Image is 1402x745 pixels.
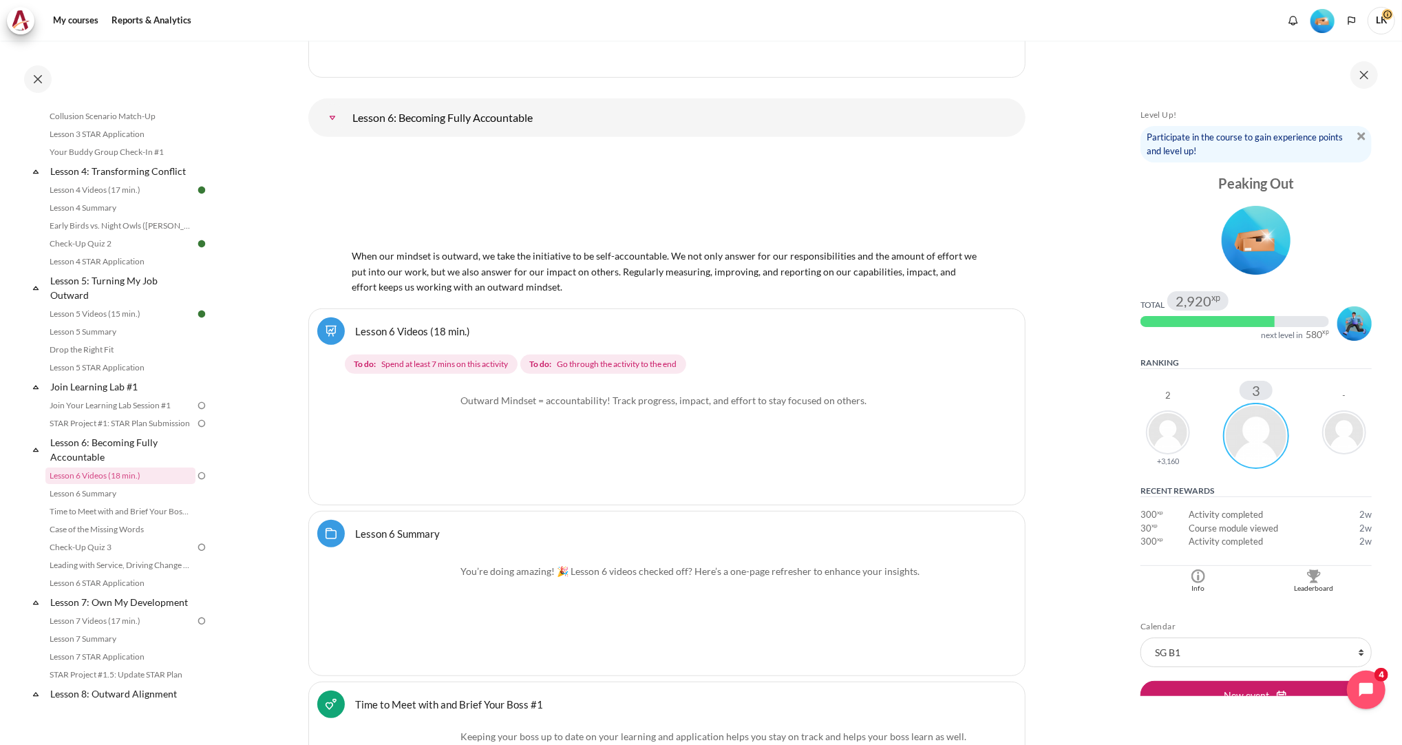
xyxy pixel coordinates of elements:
[1357,132,1366,140] img: Dismiss notice
[1140,535,1157,549] span: 300
[29,687,43,701] span: Collapse
[45,126,195,143] a: Lesson 3 STAR Application
[1211,295,1220,300] span: xp
[45,397,195,414] a: Join Your Learning Lab Session #1
[1310,9,1335,33] img: Level #2
[1240,381,1273,400] div: 3
[1176,294,1211,308] span: 2,920
[529,358,551,370] strong: To do:
[1140,485,1372,497] h5: Recent rewards
[352,148,981,246] img: 6
[48,7,103,34] a: My courses
[1341,508,1372,522] td: Tuesday, 5 August 2025, 9:29 AM
[195,238,208,250] img: Done
[29,443,43,457] span: Collapse
[45,342,195,358] a: Drop the Right Fit
[1189,522,1341,536] td: Course module viewed
[381,358,508,370] span: Spend at least 7 mins on this activity
[1261,330,1303,341] div: next level in
[48,684,195,703] a: Lesson 8: Outward Alignment
[1368,7,1395,34] a: User menu
[461,565,920,577] span: You’re doing amazing! 🎉 Lesson 6 videos checked off? Here’s a one-page refresher to enhance your ...
[1140,109,1372,120] h5: Level Up!
[45,613,195,629] a: Lesson 7 Videos (17 min.)
[1283,10,1304,31] div: Show notification window with no new notifications
[1341,535,1372,549] td: Tuesday, 5 August 2025, 9:16 AM
[1310,8,1335,33] div: Level #2
[1189,535,1341,549] td: Activity completed
[1341,522,1372,536] td: Tuesday, 5 August 2025, 9:23 AM
[1157,511,1163,514] span: xp
[1165,391,1171,400] div: 2
[1144,583,1253,594] div: Info
[48,433,195,466] a: Lesson 6: Becoming Fully Accountable
[7,7,41,34] a: Architeck Architeck
[29,281,43,295] span: Collapse
[1140,621,1372,632] h5: Calendar
[1357,129,1366,140] a: Dismiss notice
[48,162,195,180] a: Lesson 4: Transforming Conflict
[45,108,195,125] a: Collusion Scenario Match-Up
[195,184,208,196] img: Done
[1368,7,1395,34] span: LK
[1140,201,1372,275] div: Level #2
[1157,538,1163,541] span: xp
[1140,126,1372,162] div: Participate in the course to gain experience points and level up!
[45,182,195,198] a: Lesson 4 Videos (17 min.)
[45,144,195,160] a: Your Buddy Group Check-In #1
[1140,508,1157,522] span: 300
[1343,391,1346,400] div: -
[352,235,981,293] span: When our mindset is outward, we take the initiative to be self-accountable. We not only answer fo...
[1305,8,1340,33] a: Level #2
[45,649,195,665] a: Lesson 7 STAR Application
[45,503,195,520] a: Time to Meet with and Brief Your Boss #1
[1341,10,1362,31] button: Languages
[45,539,195,556] a: Check-Up Quiz 3
[1223,403,1289,469] img: Ling Ling Khoo
[45,306,195,322] a: Lesson 5 Videos (15 min.)
[1260,583,1368,594] div: Leaderboard
[354,358,376,370] strong: To do:
[45,557,195,574] a: Leading with Service, Driving Change (Pucknalin's Story)
[1151,524,1158,527] span: xp
[195,399,208,412] img: To do
[195,417,208,430] img: To do
[195,308,208,320] img: Done
[45,218,195,234] a: Early Birds vs. Night Owls ([PERSON_NAME]'s Story)
[1140,300,1165,311] div: Total
[1322,330,1329,334] span: xp
[1337,304,1372,341] div: Level #3
[45,415,195,432] a: STAR Project #1: STAR Plan Submission
[557,358,677,370] span: Go through the activity to the end
[1157,457,1179,465] div: +3,160
[45,359,195,376] a: Lesson 5 STAR Application
[107,7,196,34] a: Reports & Analytics
[1222,206,1291,275] img: Level #2
[29,596,43,609] span: Collapse
[353,393,981,408] p: Outward Mindset = accountability! Track progress, impact, and effort to stay focused on others.
[45,667,195,683] a: STAR Project #1.5: Update STAR Plan
[29,380,43,394] span: Collapse
[319,104,346,132] a: Lesson 6: Becoming Fully Accountable
[1140,522,1151,536] span: 30
[45,521,195,538] a: Case of the Missing Words
[356,324,471,337] a: Lesson 6 Videos (18 min.)
[353,564,456,667] img: sfrf
[1140,566,1256,594] a: Info
[356,527,440,540] a: Lesson 6 Summary
[1146,410,1190,454] img: Wee Siong Gabriel Sim
[195,706,208,719] img: To do
[45,468,195,484] a: Lesson 6 Videos (18 min.)
[45,704,195,721] a: Lesson 8 Videos (12 min.)
[48,271,195,304] a: Lesson 5: Turning My Job Outward
[1140,357,1372,369] h5: Ranking
[1224,688,1269,702] span: New event
[195,541,208,554] img: To do
[45,200,195,216] a: Lesson 4 Summary
[353,393,456,496] img: dsffd
[45,575,195,591] a: Lesson 6 STAR Application
[45,485,195,502] a: Lesson 6 Summary
[1189,508,1341,522] td: Activity completed
[45,324,195,340] a: Lesson 5 Summary
[1176,294,1220,308] div: 2,920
